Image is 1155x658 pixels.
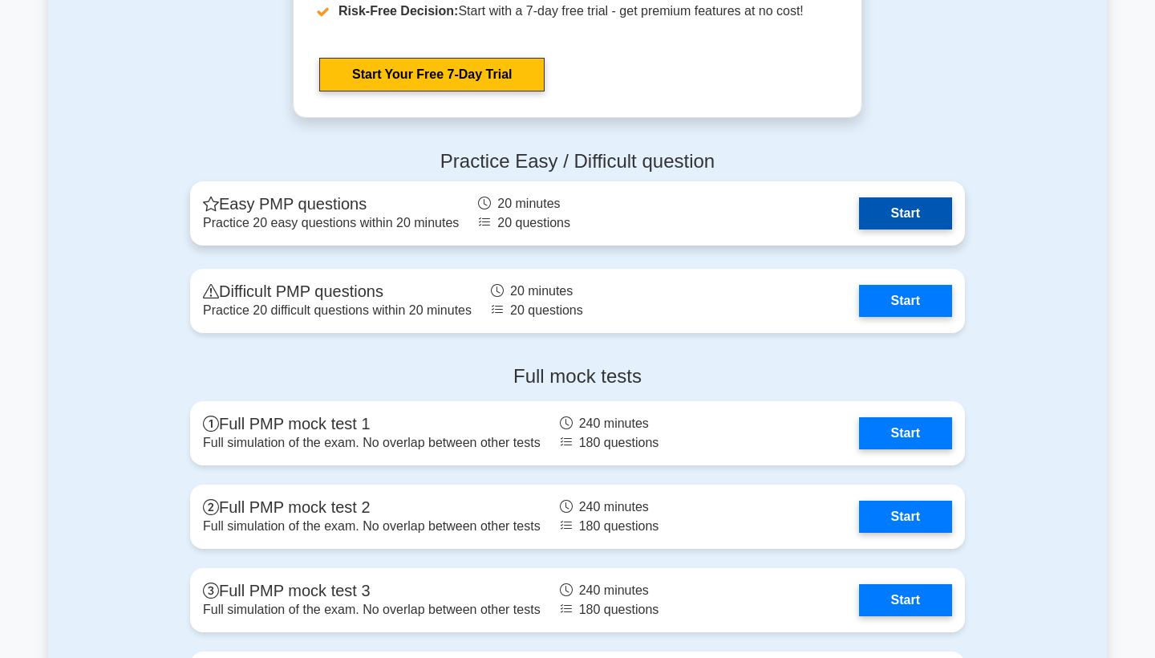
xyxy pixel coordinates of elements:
a: Start [859,584,952,616]
h4: Full mock tests [190,365,965,388]
h4: Practice Easy / Difficult question [190,150,965,173]
a: Start Your Free 7-Day Trial [319,58,545,91]
a: Start [859,285,952,317]
a: Start [859,501,952,533]
a: Start [859,417,952,449]
a: Start [859,197,952,229]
